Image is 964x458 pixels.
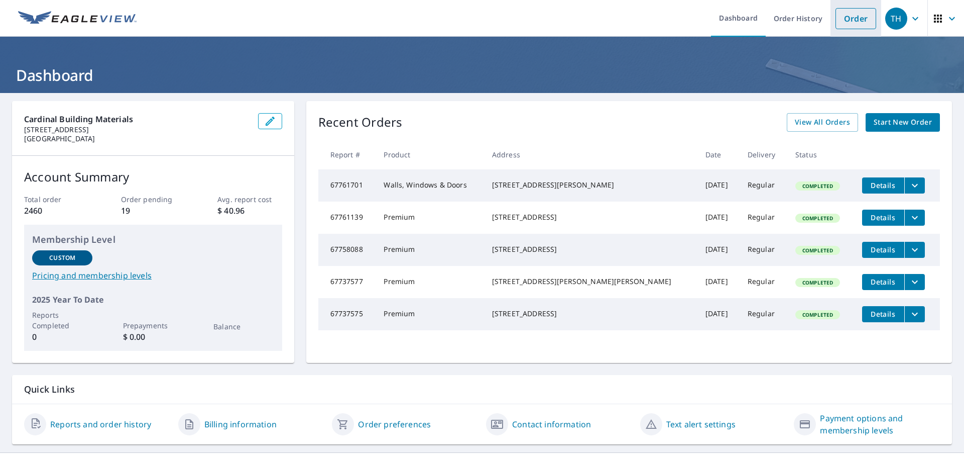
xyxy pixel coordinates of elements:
td: Regular [740,202,787,234]
a: View All Orders [787,113,858,132]
td: 67737577 [318,266,376,298]
td: [DATE] [697,202,740,234]
p: 2025 Year To Date [32,294,274,306]
button: filesDropdownBtn-67737577 [904,274,925,290]
button: detailsBtn-67758088 [862,242,904,258]
td: Regular [740,266,787,298]
p: Custom [49,253,75,262]
th: Status [787,140,854,169]
td: [DATE] [697,298,740,330]
p: 19 [121,205,185,217]
p: Quick Links [24,383,940,396]
span: Details [868,180,898,190]
div: [STREET_ADDRESS][PERSON_NAME] [492,180,689,190]
td: Premium [376,298,484,330]
p: 0 [32,331,92,343]
span: Details [868,309,898,319]
div: [STREET_ADDRESS] [492,212,689,222]
th: Date [697,140,740,169]
p: Cardinal Building Materials [24,113,250,125]
th: Report # [318,140,376,169]
td: [DATE] [697,234,740,266]
a: Pricing and membership levels [32,269,274,282]
a: Payment options and membership levels [820,412,940,436]
span: Details [868,245,898,254]
a: Contact information [512,418,591,430]
p: Membership Level [32,233,274,246]
td: Premium [376,266,484,298]
span: View All Orders [795,116,850,129]
td: 67758088 [318,234,376,266]
button: detailsBtn-67761139 [862,210,904,226]
p: Account Summary [24,168,282,186]
p: Prepayments [123,320,183,331]
th: Address [484,140,697,169]
p: $ 40.96 [217,205,282,217]
p: Avg. report cost [217,194,282,205]
td: 67737575 [318,298,376,330]
td: 67761139 [318,202,376,234]
p: Order pending [121,194,185,205]
th: Product [376,140,484,169]
span: Completed [796,279,839,286]
td: [DATE] [697,266,740,298]
div: [STREET_ADDRESS][PERSON_NAME][PERSON_NAME] [492,277,689,287]
a: Text alert settings [666,418,736,430]
a: Reports and order history [50,418,151,430]
h1: Dashboard [12,65,952,85]
td: Premium [376,234,484,266]
span: Completed [796,247,839,254]
span: Details [868,277,898,287]
a: Billing information [204,418,277,430]
button: filesDropdownBtn-67761139 [904,210,925,226]
button: detailsBtn-67737577 [862,274,904,290]
td: [DATE] [697,169,740,202]
span: Details [868,213,898,222]
td: Regular [740,234,787,266]
p: [GEOGRAPHIC_DATA] [24,134,250,143]
img: EV Logo [18,11,137,26]
p: Reports Completed [32,310,92,331]
span: Completed [796,182,839,190]
a: Start New Order [866,113,940,132]
button: filesDropdownBtn-67737575 [904,306,925,322]
button: detailsBtn-67761701 [862,177,904,194]
p: Total order [24,194,88,205]
p: $ 0.00 [123,331,183,343]
div: [STREET_ADDRESS] [492,244,689,254]
p: Balance [213,321,274,332]
td: Premium [376,202,484,234]
a: Order [835,8,876,29]
button: filesDropdownBtn-67758088 [904,242,925,258]
div: [STREET_ADDRESS] [492,309,689,319]
p: 2460 [24,205,88,217]
td: Walls, Windows & Doors [376,169,484,202]
p: Recent Orders [318,113,403,132]
span: Completed [796,215,839,222]
div: TH [885,8,907,30]
td: Regular [740,298,787,330]
span: Start New Order [874,116,932,129]
button: filesDropdownBtn-67761701 [904,177,925,194]
td: 67761701 [318,169,376,202]
td: Regular [740,169,787,202]
span: Completed [796,311,839,318]
th: Delivery [740,140,787,169]
p: [STREET_ADDRESS] [24,125,250,134]
button: detailsBtn-67737575 [862,306,904,322]
a: Order preferences [358,418,431,430]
